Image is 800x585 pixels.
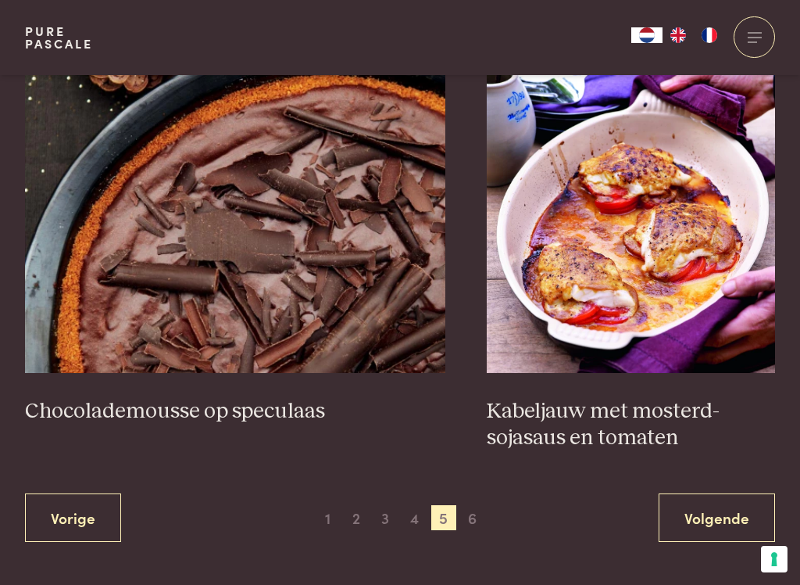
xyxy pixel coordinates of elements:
[25,60,445,425] a: Chocolademousse op speculaas Chocolademousse op speculaas
[761,546,787,572] button: Uw voorkeuren voor toestemming voor trackingtechnologieën
[315,505,340,530] span: 1
[431,505,456,530] span: 5
[487,398,775,452] h3: Kabeljauw met mosterd-sojasaus en tomaten
[631,27,662,43] div: Language
[487,60,775,373] img: Kabeljauw met mosterd-sojasaus en tomaten
[25,60,445,373] img: Chocolademousse op speculaas
[631,27,725,43] aside: Language selected: Nederlands
[25,398,445,425] h3: Chocolademousse op speculaas
[344,505,369,530] span: 2
[662,27,694,43] a: EN
[402,505,427,530] span: 4
[460,505,485,530] span: 6
[659,493,775,543] a: Volgende
[694,27,725,43] a: FR
[631,27,662,43] a: NL
[487,60,775,452] a: Kabeljauw met mosterd-sojasaus en tomaten Kabeljauw met mosterd-sojasaus en tomaten
[25,493,121,543] a: Vorige
[25,25,93,50] a: PurePascale
[662,27,725,43] ul: Language list
[373,505,398,530] span: 3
